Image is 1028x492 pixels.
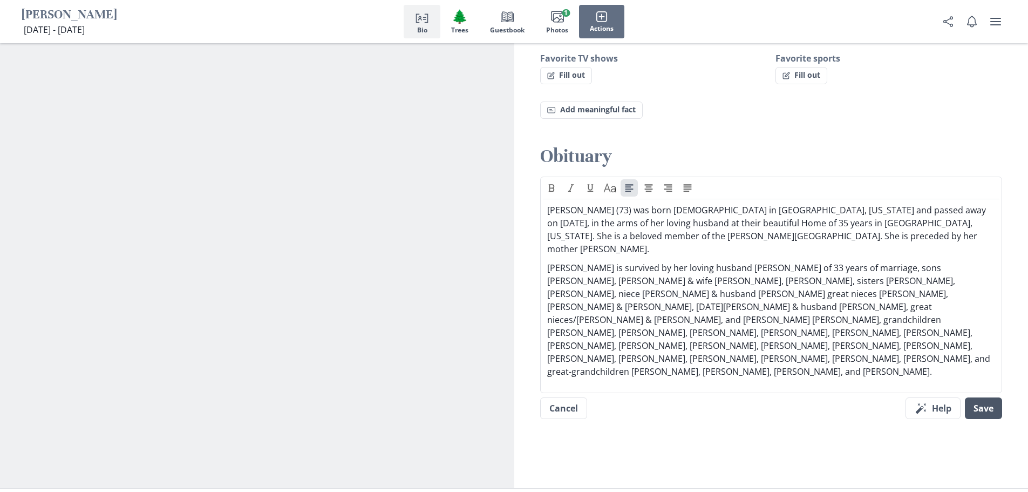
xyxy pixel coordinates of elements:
[24,24,85,36] span: [DATE] - [DATE]
[540,52,767,65] h3: Favorite TV shows
[547,261,996,378] p: [PERSON_NAME] is survived by her loving husband [PERSON_NAME] of 33 years of marriage, sons [PERS...
[417,26,427,34] span: Bio
[562,9,570,17] span: 1
[775,67,827,84] button: Fill out
[451,26,468,34] span: Trees
[543,179,560,197] button: Bold
[540,102,643,119] button: Add meaningful fact
[621,179,638,197] button: Align left
[535,5,579,38] button: Photos
[985,11,1006,32] button: user menu
[579,5,624,38] button: Actions
[440,5,479,38] button: Trees
[640,179,657,197] button: Align center
[404,5,440,38] button: Bio
[546,26,568,34] span: Photos
[601,179,618,197] button: Heading
[659,179,677,197] button: Align right
[906,397,961,419] button: Help
[540,397,587,419] button: Cancel
[479,5,535,38] button: Guestbook
[22,7,117,24] h1: [PERSON_NAME]
[937,11,959,32] button: Share Obituary
[490,26,525,34] span: Guestbook
[590,25,614,32] span: Actions
[679,179,696,197] button: Align justify
[562,179,580,197] button: Italic
[775,52,1002,65] h3: Favorite sports
[540,67,592,84] button: Fill out
[540,145,1003,168] h2: Obituary
[965,397,1002,419] button: Save
[582,179,599,197] button: Underline
[452,9,468,24] span: Tree
[547,204,996,255] p: [PERSON_NAME] (73) was born [DEMOGRAPHIC_DATA] in [GEOGRAPHIC_DATA], [US_STATE] and passed away o...
[961,11,983,32] button: Notifications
